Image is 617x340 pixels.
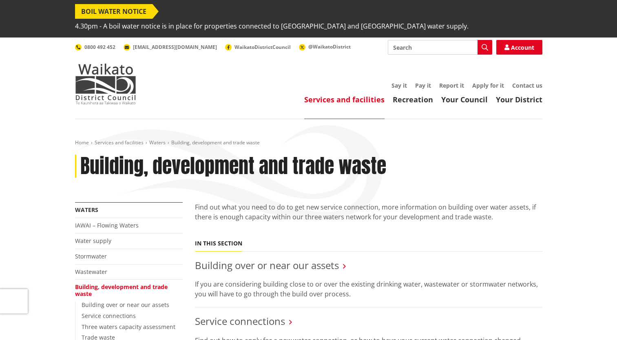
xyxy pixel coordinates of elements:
a: Building over or near our assets [82,301,169,309]
a: Home [75,139,89,146]
a: WaikatoDistrictCouncil [225,44,291,51]
span: @WaikatoDistrict [308,43,351,50]
a: Services and facilities [95,139,144,146]
a: [EMAIL_ADDRESS][DOMAIN_NAME] [124,44,217,51]
a: Service connections [195,314,285,328]
span: BOIL WATER NOTICE [75,4,153,19]
a: Stormwater [75,252,107,260]
a: Services and facilities [304,95,385,104]
a: Waters [75,206,98,214]
a: Recreation [393,95,433,104]
a: 0800 492 452 [75,44,115,51]
span: [EMAIL_ADDRESS][DOMAIN_NAME] [133,44,217,51]
a: Your Council [441,95,488,104]
span: Building, development and trade waste [171,139,260,146]
a: @WaikatoDistrict [299,43,351,50]
a: Building, development and trade waste [75,283,168,298]
a: Your District [496,95,542,104]
p: If you are considering building close to or over the existing drinking water, wastewater or storm... [195,279,542,299]
a: Say it [391,82,407,89]
a: Contact us [512,82,542,89]
a: Building over or near our assets [195,258,339,272]
span: 0800 492 452 [84,44,115,51]
a: Service connections [82,312,136,320]
a: Wastewater [75,268,107,276]
a: Apply for it [472,82,504,89]
img: Waikato District Council - Te Kaunihera aa Takiwaa o Waikato [75,64,136,104]
p: Find out what you need to do to get new service connection, more information on building over wat... [195,202,542,232]
span: 4.30pm - A boil water notice is in place for properties connected to [GEOGRAPHIC_DATA] and [GEOGR... [75,19,469,33]
input: Search input [388,40,492,55]
nav: breadcrumb [75,139,542,146]
a: Account [496,40,542,55]
a: Waters [149,139,166,146]
a: Three waters capacity assessment [82,323,175,331]
a: Report it [439,82,464,89]
h1: Building, development and trade waste [80,155,386,178]
a: Water supply [75,237,111,245]
h5: In this section [195,240,242,247]
span: WaikatoDistrictCouncil [234,44,291,51]
a: Pay it [415,82,431,89]
a: IAWAI – Flowing Waters [75,221,139,229]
